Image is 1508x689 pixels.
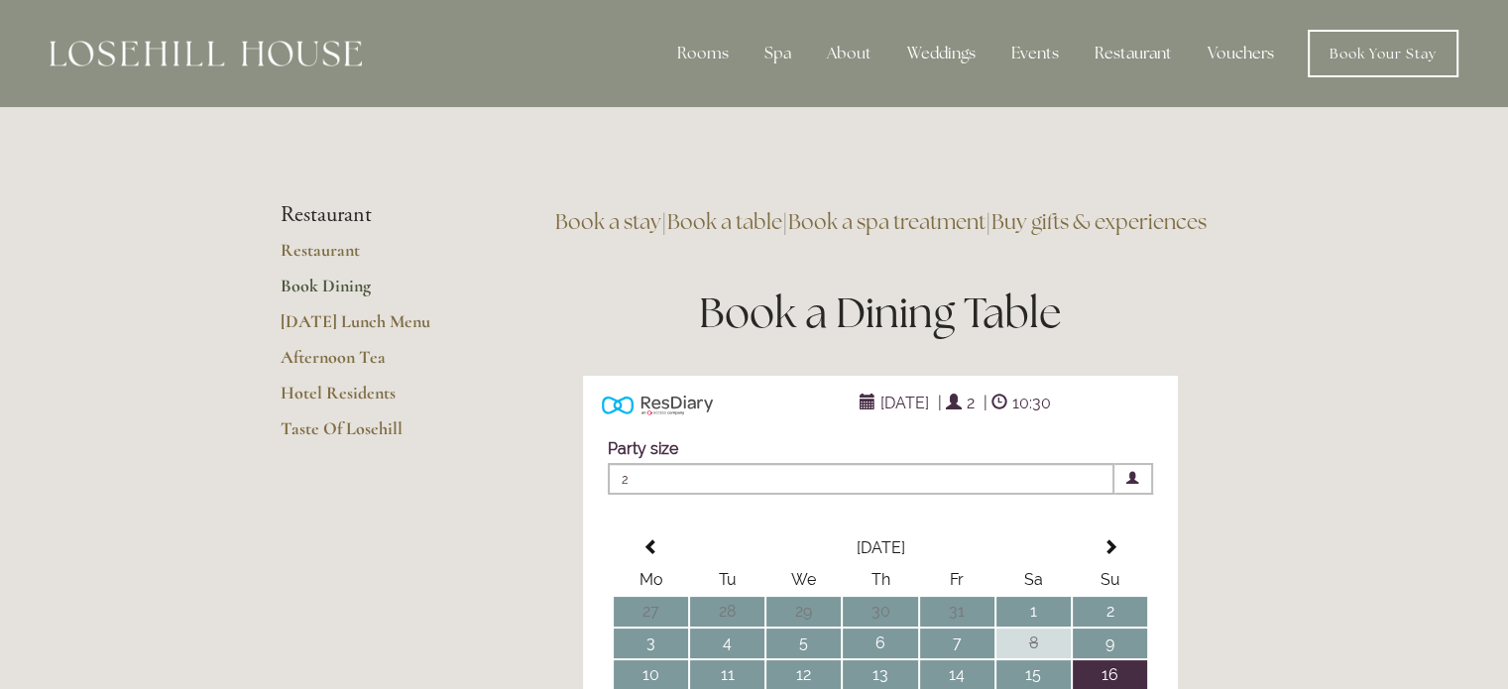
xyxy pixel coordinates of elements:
[608,439,678,458] label: Party size
[766,629,841,658] td: 5
[614,597,688,627] td: 27
[996,597,1071,627] td: 1
[690,629,764,658] td: 4
[533,202,1228,242] h3: | | |
[1192,34,1290,73] a: Vouchers
[843,629,917,658] td: 6
[875,389,934,417] span: [DATE]
[614,629,688,658] td: 3
[661,34,745,73] div: Rooms
[843,597,917,627] td: 30
[1073,629,1147,658] td: 9
[996,565,1071,595] th: Sa
[766,565,841,595] th: We
[690,565,764,595] th: Tu
[891,34,991,73] div: Weddings
[996,629,1071,658] td: 8
[938,394,942,412] span: |
[995,34,1075,73] div: Events
[1007,389,1056,417] span: 10:30
[281,275,470,310] a: Book Dining
[281,239,470,275] a: Restaurant
[1079,34,1188,73] div: Restaurant
[991,208,1207,235] a: Buy gifts & experiences
[1073,597,1147,627] td: 2
[614,565,688,595] th: Mo
[690,533,1071,563] th: Select Month
[602,391,713,419] img: Powered by ResDiary
[690,597,764,627] td: 28
[643,539,659,555] span: Previous Month
[281,310,470,346] a: [DATE] Lunch Menu
[667,208,782,235] a: Book a table
[281,202,470,228] li: Restaurant
[920,565,994,595] th: Fr
[749,34,807,73] div: Spa
[843,565,917,595] th: Th
[811,34,887,73] div: About
[281,382,470,417] a: Hotel Residents
[962,389,980,417] span: 2
[1102,539,1117,555] span: Next Month
[984,394,987,412] span: |
[555,208,661,235] a: Book a stay
[1073,565,1147,595] th: Su
[766,597,841,627] td: 29
[788,208,986,235] a: Book a spa treatment
[608,463,1114,495] span: 2
[1308,30,1458,77] a: Book Your Stay
[281,346,470,382] a: Afternoon Tea
[920,597,994,627] td: 31
[533,284,1228,342] h1: Book a Dining Table
[50,41,362,66] img: Losehill House
[281,417,470,453] a: Taste Of Losehill
[920,629,994,658] td: 7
